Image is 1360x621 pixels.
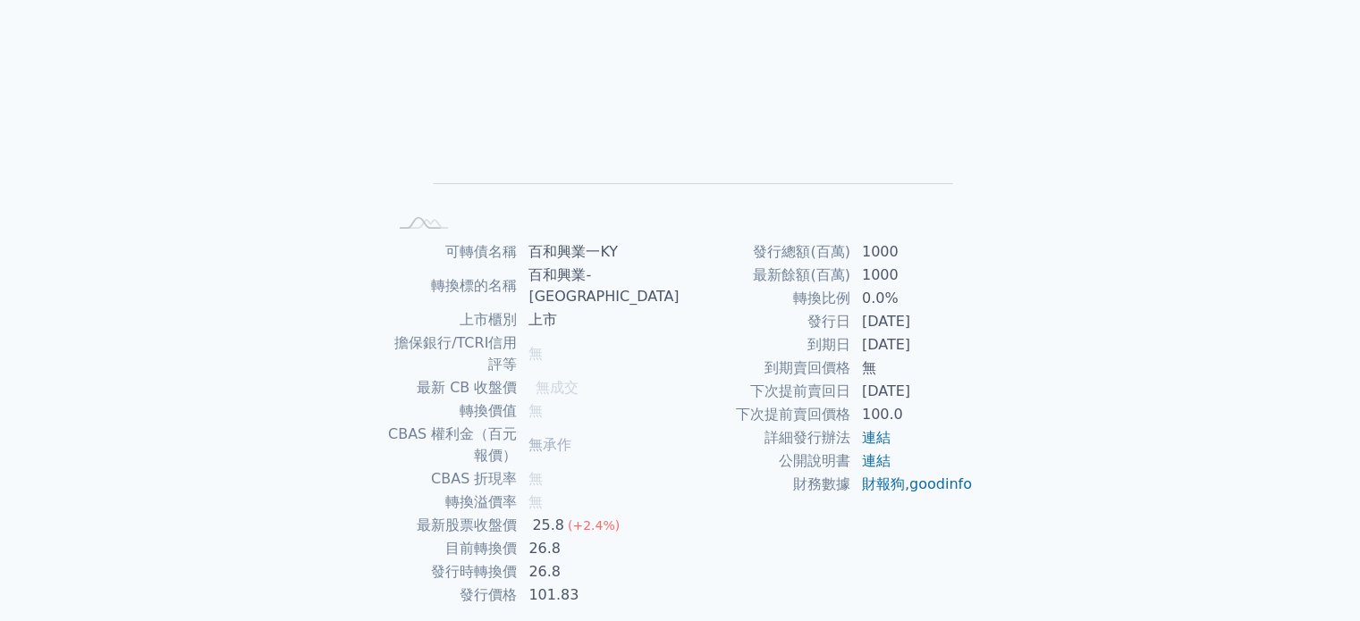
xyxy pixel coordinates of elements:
[528,470,543,487] span: 無
[387,467,519,491] td: CBAS 折現率
[680,264,851,287] td: 最新餘額(百萬)
[862,452,891,469] a: 連結
[536,379,579,396] span: 無成交
[518,537,680,560] td: 26.8
[851,380,974,403] td: [DATE]
[680,310,851,333] td: 發行日
[680,287,851,310] td: 轉換比例
[862,429,891,446] a: 連結
[851,264,974,287] td: 1000
[528,515,568,536] div: 25.8
[528,402,543,419] span: 無
[518,308,680,331] td: 上市
[851,403,974,426] td: 100.0
[568,518,620,533] span: (+2.4%)
[851,240,974,264] td: 1000
[528,436,571,453] span: 無承作
[680,426,851,449] td: 詳細發行辦法
[387,331,519,376] td: 擔保銀行/TCRI信用評等
[387,423,519,467] td: CBAS 權利金（百元報價）
[518,560,680,583] td: 26.8
[387,560,519,583] td: 發行時轉換價
[387,514,519,537] td: 最新股票收盤價
[851,310,974,333] td: [DATE]
[528,345,543,362] span: 無
[851,473,974,496] td: ,
[518,240,680,264] td: 百和興業一KY
[680,333,851,357] td: 到期日
[851,357,974,380] td: 無
[387,376,519,399] td: 最新 CB 收盤價
[909,475,972,492] a: goodinfo
[387,399,519,423] td: 轉換價值
[528,493,543,510] span: 無
[387,264,519,308] td: 轉換標的名稱
[680,449,851,473] td: 公開說明書
[387,308,519,331] td: 上市櫃別
[518,583,680,607] td: 101.83
[851,333,974,357] td: [DATE]
[851,287,974,310] td: 0.0%
[387,491,519,514] td: 轉換溢價率
[387,240,519,264] td: 可轉債名稱
[680,240,851,264] td: 發行總額(百萬)
[680,357,851,380] td: 到期賣回價格
[387,583,519,607] td: 發行價格
[518,264,680,308] td: 百和興業-[GEOGRAPHIC_DATA]
[387,537,519,560] td: 目前轉換價
[680,473,851,496] td: 財務數據
[680,403,851,426] td: 下次提前賣回價格
[862,475,905,492] a: 財報狗
[680,380,851,403] td: 下次提前賣回日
